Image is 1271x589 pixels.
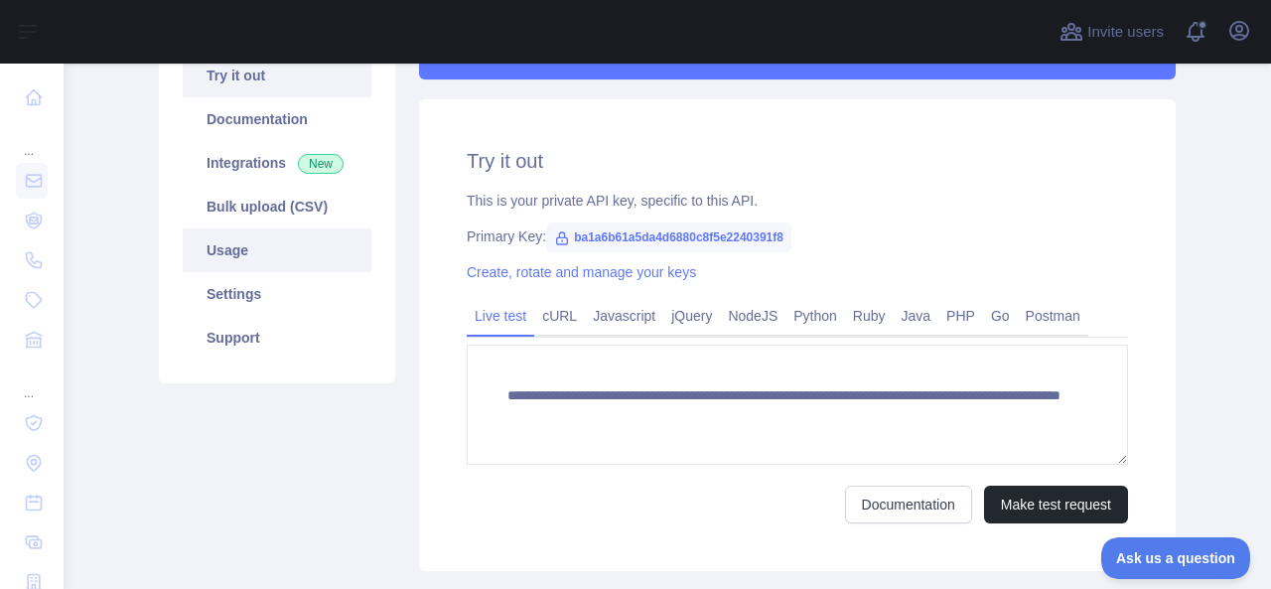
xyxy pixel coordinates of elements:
a: Python [785,300,845,332]
a: Postman [1018,300,1088,332]
a: NodeJS [720,300,785,332]
div: Primary Key: [467,226,1128,246]
a: Bulk upload (CSV) [183,185,371,228]
a: Try it out [183,54,371,97]
span: Invite users [1087,21,1164,44]
span: ba1a6b61a5da4d6880c8f5e2240391f8 [546,222,791,252]
a: Support [183,316,371,360]
a: Go [983,300,1018,332]
div: ... [16,362,48,401]
a: Javascript [585,300,663,332]
a: Create, rotate and manage your keys [467,264,696,280]
a: PHP [938,300,983,332]
a: Java [894,300,939,332]
a: Settings [183,272,371,316]
div: This is your private API key, specific to this API. [467,191,1128,211]
a: Documentation [183,97,371,141]
a: Usage [183,228,371,272]
span: New [298,154,344,174]
button: Invite users [1056,16,1168,48]
a: jQuery [663,300,720,332]
div: ... [16,119,48,159]
a: cURL [534,300,585,332]
h2: Try it out [467,147,1128,175]
a: Ruby [845,300,894,332]
button: Make test request [984,486,1128,523]
a: Documentation [845,486,972,523]
a: Integrations New [183,141,371,185]
a: Live test [467,300,534,332]
iframe: Toggle Customer Support [1101,537,1251,579]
